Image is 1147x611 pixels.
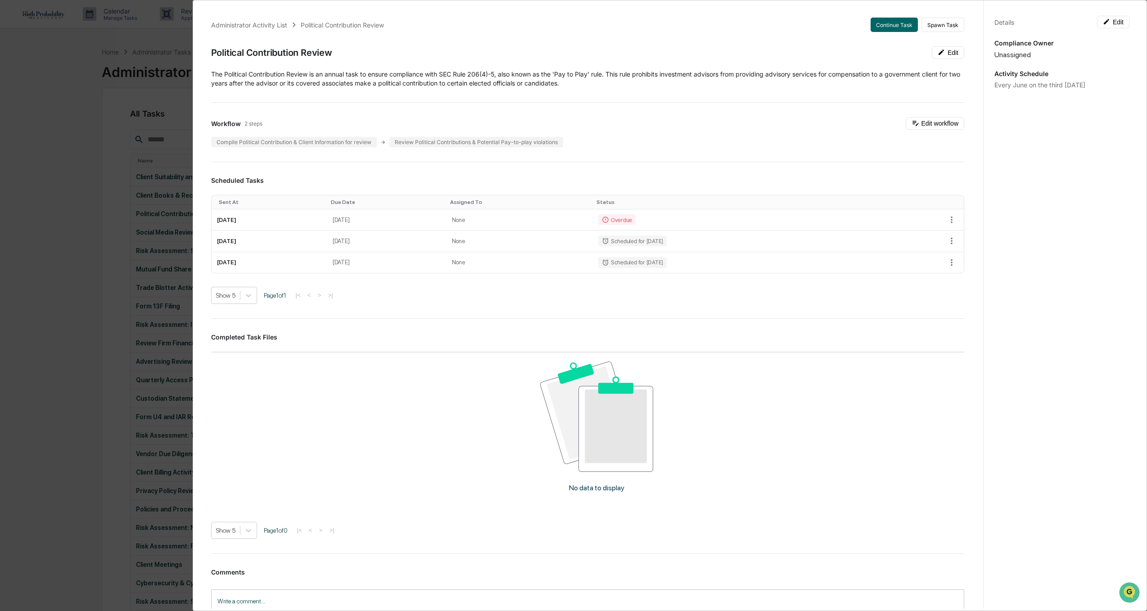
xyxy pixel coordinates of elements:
div: Political Contribution Review [211,47,332,58]
div: Overdue [598,214,636,225]
div: Unassigned [994,50,1129,59]
td: [DATE] [327,209,447,231]
td: None [447,252,593,273]
button: > [316,526,325,534]
div: Administrator Activity List [211,21,287,29]
h3: Comments [211,568,964,576]
span: Workflow [211,120,241,127]
div: Details [994,18,1014,26]
div: 🗄️ [65,114,72,122]
button: > [315,291,324,299]
div: Toggle SortBy [219,199,324,205]
button: Edit [932,46,964,59]
span: Data Lookup [18,131,57,140]
td: [DATE] [327,252,447,273]
span: Preclearance [18,113,58,122]
span: Page 1 of 1 [264,292,286,299]
button: < [306,526,315,534]
div: Every June on the third [DATE] [994,81,1129,89]
p: Activity Schedule [994,70,1129,77]
span: Page 1 of 0 [264,527,288,534]
p: How can we help? [9,19,164,33]
div: Scheduled for [DATE] [598,257,667,268]
button: Spawn Task [921,18,964,32]
h3: Completed Task Files [211,333,964,341]
td: [DATE] [212,252,327,273]
p: The Political Contribution Review is an annual task to ensure compliance with SEC Rule 206(4)-5, ... [211,70,964,88]
td: None [447,209,593,231]
div: Toggle SortBy [596,199,873,205]
td: [DATE] [327,231,447,252]
button: Edit workflow [906,117,964,130]
div: 🔎 [9,131,16,139]
p: No data to display [569,484,624,492]
button: |< [294,526,305,534]
span: Attestations [74,113,112,122]
a: 🖐️Preclearance [5,110,62,126]
div: Political Contribution Review [301,21,384,29]
div: 🖐️ [9,114,16,122]
span: Pylon [90,153,109,159]
a: 🔎Data Lookup [5,127,60,143]
button: < [305,291,314,299]
a: 🗄️Attestations [62,110,115,126]
td: None [447,231,593,252]
td: [DATE] [212,209,327,231]
div: Review Political Contributions & Potential Pay-to-play violations [389,137,563,147]
button: |< [293,291,303,299]
img: No data [540,362,653,472]
div: Compile Political Contribution & Client Information for review [211,137,377,147]
span: 2 steps [244,120,262,127]
img: 1746055101610-c473b297-6a78-478c-a979-82029cc54cd1 [9,69,25,85]
a: Powered byPylon [63,152,109,159]
button: Start new chat [153,72,164,82]
div: Toggle SortBy [331,199,443,205]
div: Scheduled for [DATE] [598,235,667,246]
iframe: Open customer support [1118,581,1142,606]
div: We're available if you need us! [31,78,114,85]
div: Toggle SortBy [450,199,589,205]
button: Edit [1097,16,1129,28]
button: >| [325,291,335,299]
div: Start new chat [31,69,148,78]
p: Compliance Owner [994,39,1129,47]
button: >| [326,526,337,534]
td: [DATE] [212,231,327,252]
button: Continue Task [871,18,918,32]
h3: Scheduled Tasks [211,177,964,184]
